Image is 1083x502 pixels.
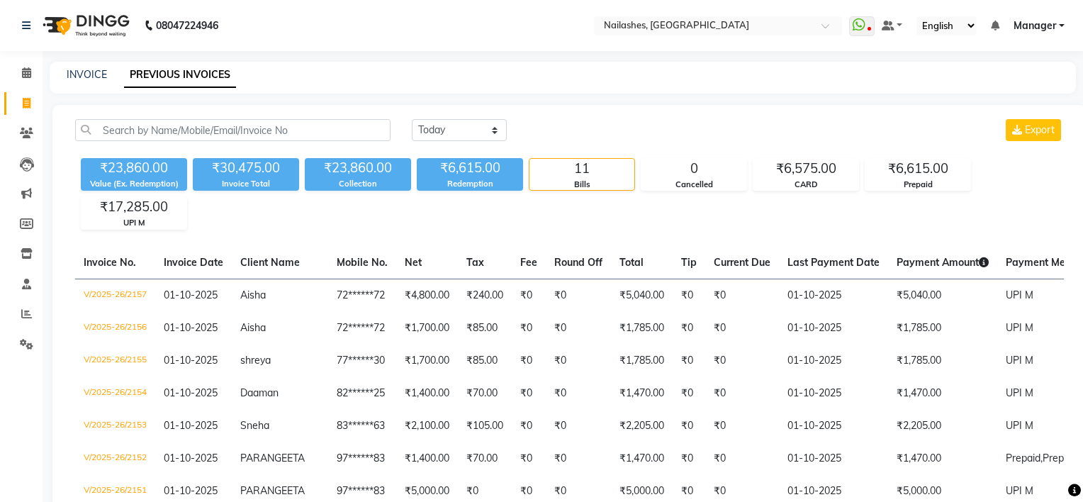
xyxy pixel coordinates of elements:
div: ₹30,475.00 [193,158,299,178]
td: ₹0 [705,345,779,377]
div: Value (Ex. Redemption) [81,178,187,190]
td: ₹0 [705,279,779,312]
span: Tip [681,256,697,269]
span: 01-10-2025 [164,386,218,399]
td: ₹1,470.00 [888,377,997,410]
td: ₹0 [512,312,546,345]
td: ₹1,785.00 [888,345,997,377]
td: ₹0 [673,279,705,312]
img: logo [36,6,133,45]
td: ₹2,100.00 [396,410,458,442]
td: ₹0 [673,442,705,475]
span: UPI M [1006,419,1033,432]
span: Export [1025,123,1055,136]
td: V/2025-26/2153 [75,410,155,442]
span: Prepaid, [1006,452,1043,464]
td: ₹0 [705,312,779,345]
span: UPI M [1006,386,1033,399]
div: ₹6,615.00 [865,159,970,179]
div: Cancelled [641,179,746,191]
span: shreya [240,354,271,367]
td: ₹70.00 [458,377,512,410]
span: Payment Amount [897,256,989,269]
span: PARANGEETA [240,452,305,464]
td: ₹0 [512,410,546,442]
span: Total [619,256,644,269]
td: ₹1,785.00 [611,312,673,345]
span: Tax [466,256,484,269]
div: UPI M [82,217,186,229]
span: 01-10-2025 [164,354,218,367]
span: UPI M [1006,354,1033,367]
span: Aisha [240,289,266,301]
td: ₹0 [512,442,546,475]
span: UPI M [1006,484,1033,497]
button: Export [1006,119,1061,141]
td: V/2025-26/2152 [75,442,155,475]
td: ₹5,040.00 [888,279,997,312]
td: ₹1,400.00 [396,377,458,410]
td: ₹0 [512,345,546,377]
span: Fee [520,256,537,269]
span: PARANGEETA [240,484,305,497]
td: V/2025-26/2156 [75,312,155,345]
a: INVOICE [67,68,107,81]
div: Redemption [417,178,523,190]
td: ₹0 [546,312,611,345]
span: Mobile No. [337,256,388,269]
span: 01-10-2025 [164,452,218,464]
td: ₹240.00 [458,279,512,312]
span: Invoice No. [84,256,136,269]
td: ₹2,205.00 [888,410,997,442]
div: 11 [529,159,634,179]
td: ₹0 [546,410,611,442]
td: ₹5,040.00 [611,279,673,312]
td: ₹1,785.00 [611,345,673,377]
td: ₹0 [546,442,611,475]
td: ₹2,205.00 [611,410,673,442]
td: ₹0 [546,377,611,410]
div: ₹17,285.00 [82,197,186,217]
td: ₹0 [673,345,705,377]
td: ₹4,800.00 [396,279,458,312]
td: ₹1,400.00 [396,442,458,475]
input: Search by Name/Mobile/Email/Invoice No [75,119,391,141]
span: UPI M [1006,289,1033,301]
td: ₹0 [705,377,779,410]
td: ₹0 [705,442,779,475]
td: ₹0 [705,410,779,442]
td: ₹1,470.00 [888,442,997,475]
span: Round Off [554,256,602,269]
td: ₹1,470.00 [611,377,673,410]
td: ₹0 [673,377,705,410]
div: Prepaid [865,179,970,191]
div: ₹23,860.00 [81,158,187,178]
div: 0 [641,159,746,179]
td: ₹105.00 [458,410,512,442]
div: Collection [305,178,411,190]
b: 08047224946 [156,6,218,45]
span: Daaman [240,386,279,399]
span: Net [405,256,422,269]
td: ₹0 [673,312,705,345]
td: 01-10-2025 [779,377,888,410]
td: V/2025-26/2154 [75,377,155,410]
div: Bills [529,179,634,191]
span: Sneha [240,419,269,432]
span: 01-10-2025 [164,321,218,334]
td: ₹1,785.00 [888,312,997,345]
div: ₹6,575.00 [753,159,858,179]
div: Invoice Total [193,178,299,190]
td: 01-10-2025 [779,345,888,377]
td: ₹85.00 [458,345,512,377]
span: 01-10-2025 [164,419,218,432]
td: ₹85.00 [458,312,512,345]
td: ₹0 [546,279,611,312]
td: 01-10-2025 [779,410,888,442]
td: ₹1,700.00 [396,312,458,345]
span: Client Name [240,256,300,269]
td: V/2025-26/2157 [75,279,155,312]
td: ₹0 [546,345,611,377]
td: V/2025-26/2155 [75,345,155,377]
a: PREVIOUS INVOICES [124,62,236,88]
